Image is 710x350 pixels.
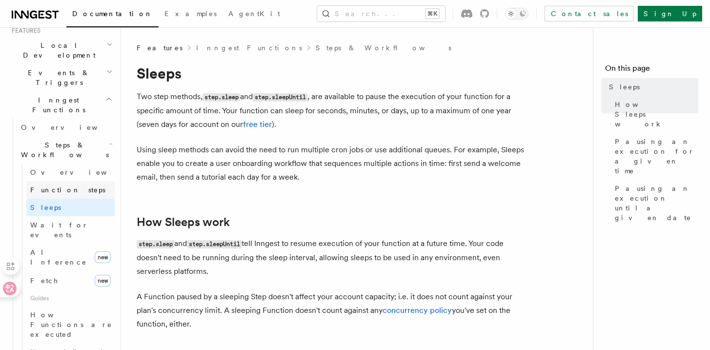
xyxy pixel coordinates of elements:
[95,251,111,263] span: new
[30,277,59,285] span: Fetch
[8,37,115,64] button: Local Development
[30,186,105,194] span: Function steps
[21,124,122,131] span: Overview
[66,3,159,27] a: Documentation
[615,137,698,176] span: Pausing an execution for a given time
[611,96,698,133] a: How Sleeps work
[137,237,527,278] p: and tell Inngest to resume execution of your function at a future time. Your code doesn't need to...
[164,10,217,18] span: Examples
[228,10,280,18] span: AgentKit
[426,9,439,19] kbd: ⌘K
[8,68,106,87] span: Events & Triggers
[638,6,702,21] a: Sign Up
[8,41,106,60] span: Local Development
[26,181,115,199] a: Function steps
[317,6,445,21] button: Search...⌘K
[615,100,698,129] span: How Sleeps work
[611,180,698,226] a: Pausing an execution until a given date
[26,199,115,216] a: Sleeps
[17,119,115,136] a: Overview
[8,27,41,35] span: Features
[316,43,451,53] a: Steps & Workflows
[187,240,242,248] code: step.sleepUntil
[383,306,452,315] a: concurrency policy
[26,216,115,244] a: Wait for events
[26,290,115,306] span: Guides
[8,91,115,119] button: Inngest Functions
[137,43,183,53] span: Features
[30,168,131,176] span: Overview
[137,290,527,331] p: A Function paused by a sleeping Step doesn't affect your account capacity; i.e. it does not count...
[8,64,115,91] button: Events & Triggers
[203,93,240,102] code: step.sleep
[505,8,528,20] button: Toggle dark mode
[30,221,88,239] span: Wait for events
[615,184,698,223] span: Pausing an execution until a given date
[26,271,115,290] a: Fetchnew
[609,82,640,92] span: Sleeps
[17,140,109,160] span: Steps & Workflows
[30,311,112,338] span: How Functions are executed
[253,93,307,102] code: step.sleepUntil
[196,43,302,53] a: Inngest Functions
[26,244,115,271] a: AI Inferencenew
[137,64,527,82] h1: Sleeps
[137,215,230,229] a: How Sleeps work
[243,120,272,129] a: free tier
[137,90,527,131] p: Two step methods, and , are available to pause the execution of your function for a specific amou...
[30,204,61,211] span: Sleeps
[30,248,87,266] span: AI Inference
[605,62,698,78] h4: On this page
[26,306,115,343] a: How Functions are executed
[545,6,634,21] a: Contact sales
[17,136,115,164] button: Steps & Workflows
[605,78,698,96] a: Sleeps
[611,133,698,180] a: Pausing an execution for a given time
[26,164,115,181] a: Overview
[137,143,527,184] p: Using sleep methods can avoid the need to run multiple cron jobs or use additional queues. For ex...
[137,240,174,248] code: step.sleep
[72,10,153,18] span: Documentation
[223,3,286,26] a: AgentKit
[95,275,111,287] span: new
[8,95,105,115] span: Inngest Functions
[159,3,223,26] a: Examples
